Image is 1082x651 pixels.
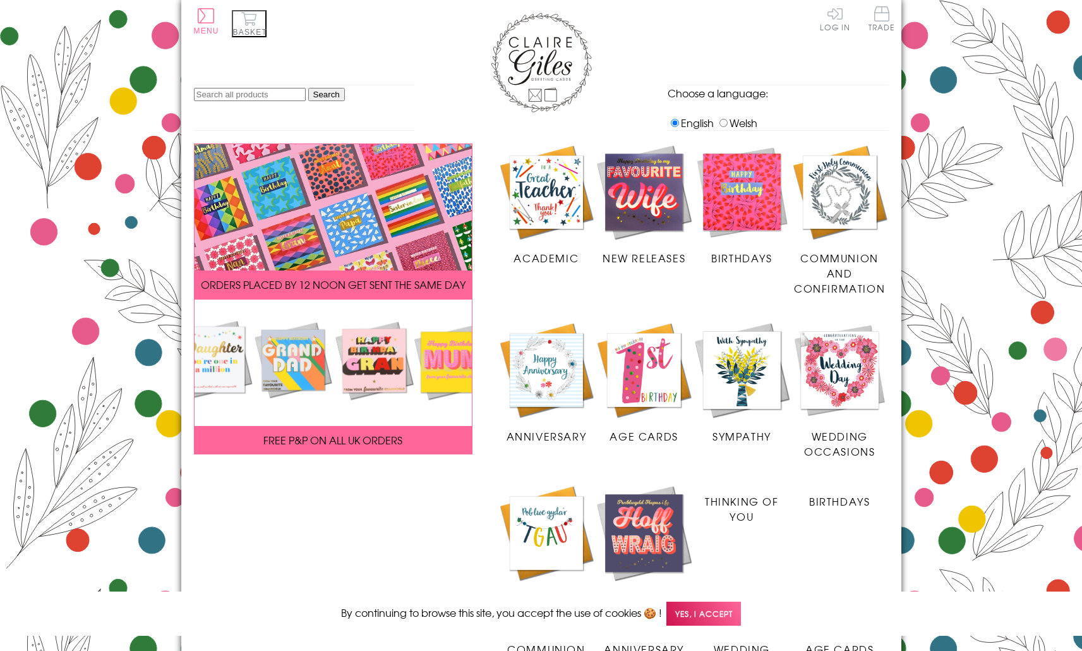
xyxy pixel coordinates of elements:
[809,494,870,509] span: Birthdays
[595,321,693,444] a: Age Cards
[711,250,772,265] span: Birthdays
[514,250,579,265] span: Academic
[705,494,779,524] span: Thinking of You
[791,484,889,509] a: Birthdays
[668,85,889,100] p: Choose a language:
[491,13,592,113] img: Claire Giles Greetings Cards
[498,143,596,266] a: Academic
[194,88,306,101] input: Search all products
[595,484,693,607] a: New Releases
[820,6,850,31] a: Log In
[201,277,466,292] span: ORDERS PLACED BY 12 NOON GET SENT THE SAME DAY
[263,432,402,447] span: FREE P&P ON ALL UK ORDERS
[712,429,771,444] span: Sympathy
[498,321,596,444] a: Anniversary
[498,484,596,607] a: Academic
[693,143,791,266] a: Birthdays
[232,10,267,37] button: Basket
[194,8,219,35] button: Menu
[791,143,889,296] a: Communion and Confirmation
[194,27,219,35] span: Menu
[791,321,889,459] a: Wedding Occasions
[693,321,791,444] a: Sympathy
[693,484,791,524] a: Thinking of You
[666,602,741,626] span: Yes, I accept
[595,143,693,266] a: New Releases
[716,115,757,130] label: Welsh
[507,429,587,444] span: Anniversary
[719,119,728,127] input: Welsh
[671,119,679,127] input: English
[668,115,714,130] label: English
[869,6,895,33] a: Trade
[794,250,885,296] span: Communion and Confirmation
[603,250,685,265] span: New Releases
[804,429,875,459] span: Wedding Occasions
[610,429,678,444] span: Age Cards
[869,6,895,31] span: Trade
[308,88,345,101] input: Search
